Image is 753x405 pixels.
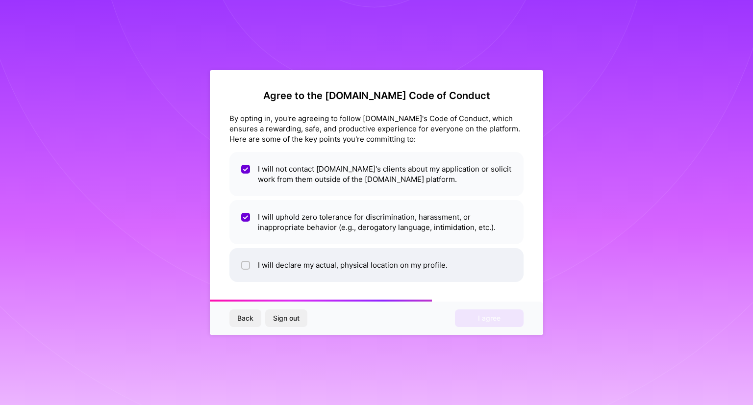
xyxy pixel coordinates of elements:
[229,309,261,327] button: Back
[229,248,524,282] li: I will declare my actual, physical location on my profile.
[229,90,524,101] h2: Agree to the [DOMAIN_NAME] Code of Conduct
[273,313,300,323] span: Sign out
[265,309,307,327] button: Sign out
[237,313,253,323] span: Back
[229,152,524,196] li: I will not contact [DOMAIN_NAME]'s clients about my application or solicit work from them outside...
[229,200,524,244] li: I will uphold zero tolerance for discrimination, harassment, or inappropriate behavior (e.g., der...
[229,113,524,144] div: By opting in, you're agreeing to follow [DOMAIN_NAME]'s Code of Conduct, which ensures a rewardin...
